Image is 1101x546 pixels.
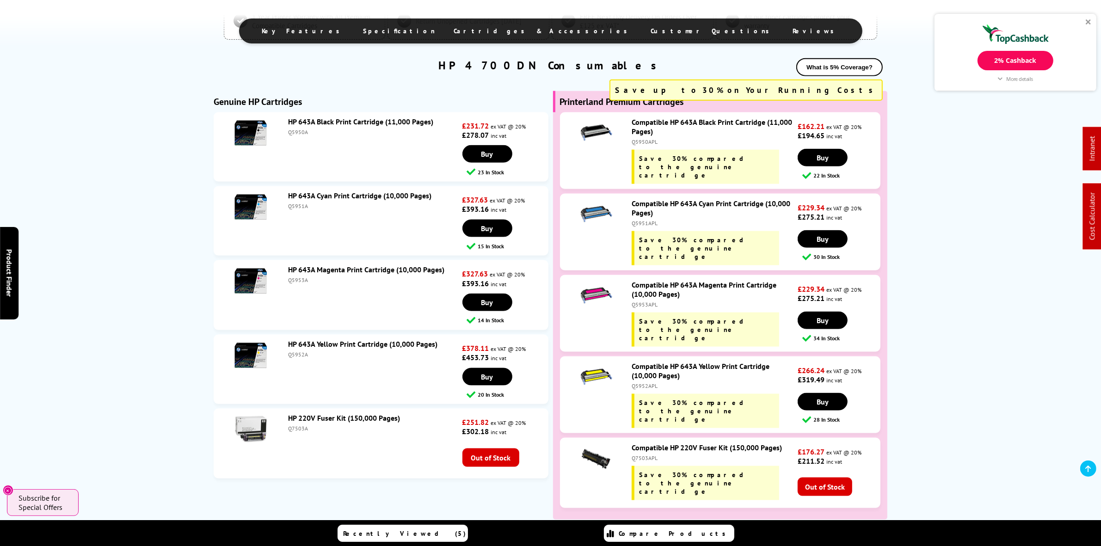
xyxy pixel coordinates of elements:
[817,153,829,162] span: Buy
[288,129,460,135] div: Q5950A
[826,377,842,384] span: inc vat
[826,123,861,130] span: ex VAT @ 20%
[491,419,526,426] span: ex VAT @ 20%
[817,234,829,244] span: Buy
[798,456,824,466] strong: £211.52
[462,353,489,362] strong: £453.73
[604,525,734,542] a: Compare Products
[798,375,824,384] strong: £319.49
[491,132,507,139] span: inc vat
[632,454,795,461] div: Q7503APL
[462,417,489,427] strong: £251.82
[826,449,861,456] span: ex VAT @ 20%
[817,316,829,325] span: Buy
[609,80,883,101] div: Save up to 30% on Your Running Costs
[580,443,612,475] img: Compatible HP 220V Fuser Kit (150,000 Pages)
[234,413,267,446] img: HP 220V Fuser Kit (150,000 Pages)
[798,284,824,294] strong: £229.34
[262,27,345,35] span: Key Features
[462,344,489,353] strong: £378.11
[826,368,861,374] span: ex VAT @ 20%
[580,199,612,231] img: Compatible HP 643A Cyan Print Cartridge (10,000 Pages)
[826,214,842,221] span: inc vat
[288,351,460,358] div: Q5952A
[462,130,489,140] strong: £278.07
[491,206,507,213] span: inc vat
[651,27,775,35] span: Customer Questions
[639,317,753,342] span: Save 30% compared to the genuine cartridge
[462,279,489,288] strong: £393.16
[826,458,842,465] span: inc vat
[802,171,880,180] div: 22 In Stock
[802,334,880,343] div: 34 In Stock
[481,372,493,381] span: Buy
[288,117,433,126] a: HP 643A Black Print Cartridge (11,000 Pages)
[462,269,488,278] strong: £327.63
[491,345,526,352] span: ex VAT @ 20%
[234,191,267,223] img: HP 643A Cyan Print Cartridge (10,000 Pages)
[439,58,663,73] h2: HP 4700DN Consumables
[580,280,612,313] img: Compatible HP 643A Magenta Print Cartridge (10,000 Pages)
[826,205,861,212] span: ex VAT @ 20%
[632,199,790,217] a: Compatible HP 643A Cyan Print Cartridge (10,000 Pages)
[234,117,267,149] img: HP 643A Black Print Cartridge (11,000 Pages)
[491,355,507,362] span: inc vat
[467,390,548,399] div: 20 In Stock
[288,425,460,432] div: Q7503A
[3,485,13,496] button: Close
[234,265,267,297] img: HP 643A Magenta Print Cartridge (10,000 Pages)
[798,294,824,303] strong: £275.21
[467,167,548,176] div: 23 In Stock
[580,362,612,394] img: Compatible HP 643A Yellow Print Cartridge (10,000 Pages)
[619,529,731,538] span: Compare Products
[632,362,769,380] a: Compatible HP 643A Yellow Print Cartridge (10,000 Pages)
[467,242,548,251] div: 15 In Stock
[481,224,493,233] span: Buy
[462,427,489,436] strong: £302.18
[234,339,267,372] img: HP 643A Yellow Print Cartridge (10,000 Pages)
[214,96,302,108] b: Genuine HP Cartridges
[344,529,467,538] span: Recently Viewed (5)
[639,471,753,496] span: Save 30% compared to the genuine cartridge
[632,301,795,308] div: Q5953APL
[490,197,525,204] span: ex VAT @ 20%
[632,117,792,136] a: Compatible HP 643A Black Print Cartridge (11,000 Pages)
[639,399,753,423] span: Save 30% compared to the genuine cartridge
[826,295,842,302] span: inc vat
[560,96,684,108] b: Printerland Premium Cartridges
[5,249,14,297] span: Product Finder
[288,276,460,283] div: Q5953A
[798,131,824,140] strong: £194.65
[796,58,883,76] button: What is 5% Coverage?
[826,286,861,293] span: ex VAT @ 20%
[288,202,460,209] div: Q5951A
[798,366,824,375] strong: £266.24
[802,252,880,261] div: 30 In Stock
[798,212,824,221] strong: £275.21
[462,121,489,130] strong: £231.72
[1088,136,1097,161] a: Intranet
[639,154,753,179] span: Save 30% compared to the genuine cartridge
[632,443,782,452] a: Compatible HP 220V Fuser Kit (150,000 Pages)
[491,429,507,436] span: inc vat
[288,265,444,274] a: HP 643A Magenta Print Cartridge (10,000 Pages)
[802,415,880,424] div: 28 In Stock
[491,281,507,288] span: inc vat
[826,133,842,140] span: inc vat
[798,203,824,212] strong: £229.34
[1088,193,1097,240] a: Cost Calculator
[454,27,633,35] span: Cartridges & Accessories
[793,27,839,35] span: Reviews
[288,413,400,423] a: HP 220V Fuser Kit (150,000 Pages)
[632,220,795,227] div: Q5951APL
[338,525,468,542] a: Recently Viewed (5)
[798,122,824,131] strong: £162.21
[288,191,431,200] a: HP 643A Cyan Print Cartridge (10,000 Pages)
[363,27,436,35] span: Specification
[481,298,493,307] span: Buy
[462,195,488,204] strong: £327.63
[288,339,437,349] a: HP 643A Yellow Print Cartridge (10,000 Pages)
[462,448,519,467] span: Out of Stock
[481,149,493,159] span: Buy
[491,123,526,130] span: ex VAT @ 20%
